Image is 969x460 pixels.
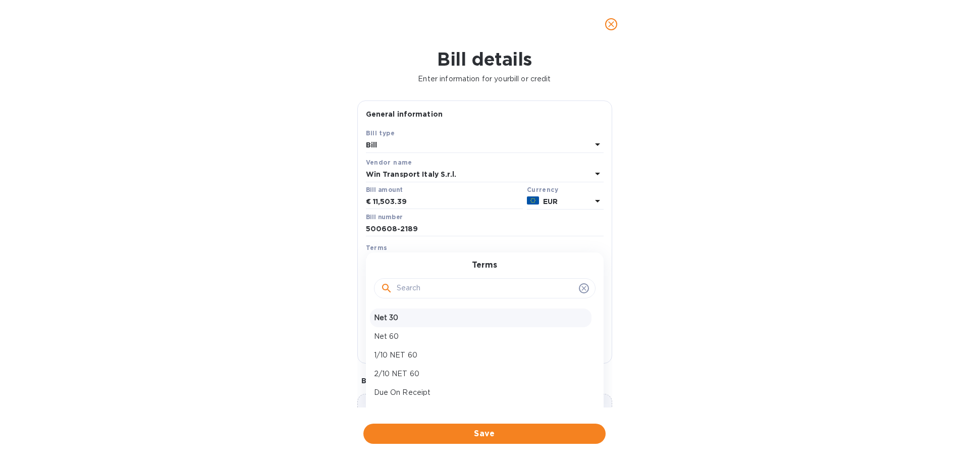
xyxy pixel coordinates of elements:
p: Select terms [366,255,411,266]
b: Terms [366,244,388,251]
b: Bill type [366,129,395,137]
b: General information [366,110,443,118]
p: 1/10 NET 60 [374,350,587,361]
div: € [366,194,373,210]
b: EUR [543,197,558,206]
p: Net 60 [374,331,587,342]
input: € Enter bill amount [373,194,523,210]
button: close [599,12,623,36]
b: Vendor name [366,159,412,166]
span: Save [371,428,598,440]
label: Bill amount [366,187,402,193]
h1: Bill details [8,48,961,70]
input: Search [397,281,575,296]
b: Win Transport Italy S.r.l. [366,170,456,178]
p: Bill image [361,376,608,386]
input: Enter bill number [366,222,604,237]
label: Bill number [366,214,402,220]
p: Net 30 [374,313,587,323]
p: Due On Receipt [374,387,587,398]
p: 2/10 NET 60 [374,369,587,379]
b: Currency [527,186,558,193]
p: Enter information for your bill or credit [8,74,961,84]
b: Bill [366,141,378,149]
h3: Terms [472,261,497,270]
button: Save [363,424,606,444]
